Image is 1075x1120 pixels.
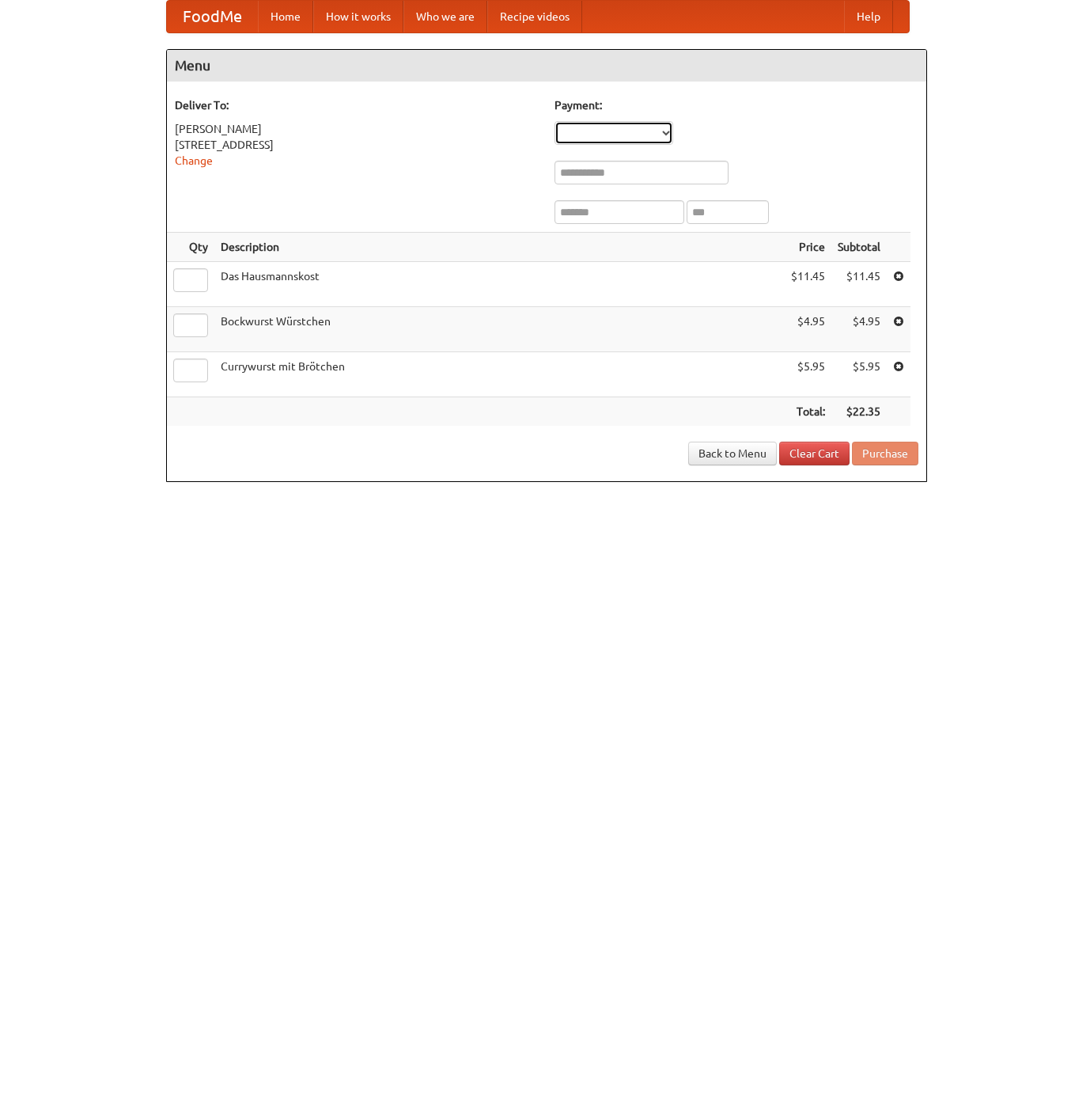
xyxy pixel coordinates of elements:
[214,352,785,397] td: Currywurst mit Brötchen
[831,307,887,352] td: $4.95
[779,442,850,465] a: Clear Cart
[167,233,214,262] th: Qty
[831,262,887,307] td: $11.45
[403,1,487,32] a: Who we are
[852,442,918,465] button: Purchase
[214,233,785,262] th: Description
[214,307,785,352] td: Bockwurst Würstchen
[785,233,831,262] th: Price
[167,1,258,32] a: FoodMe
[487,1,582,32] a: Recipe videos
[831,233,887,262] th: Subtotal
[167,50,926,82] h4: Menu
[785,262,831,307] td: $11.45
[555,97,918,113] h5: Payment:
[175,97,539,113] h5: Deliver To:
[785,307,831,352] td: $4.95
[831,352,887,397] td: $5.95
[785,397,831,427] th: Total:
[214,262,785,307] td: Das Hausmannskost
[175,137,539,153] div: [STREET_ADDRESS]
[844,1,893,32] a: Help
[785,352,831,397] td: $5.95
[831,397,887,427] th: $22.35
[313,1,403,32] a: How it works
[175,121,539,137] div: [PERSON_NAME]
[258,1,313,32] a: Home
[175,154,213,167] a: Change
[688,442,777,465] a: Back to Menu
